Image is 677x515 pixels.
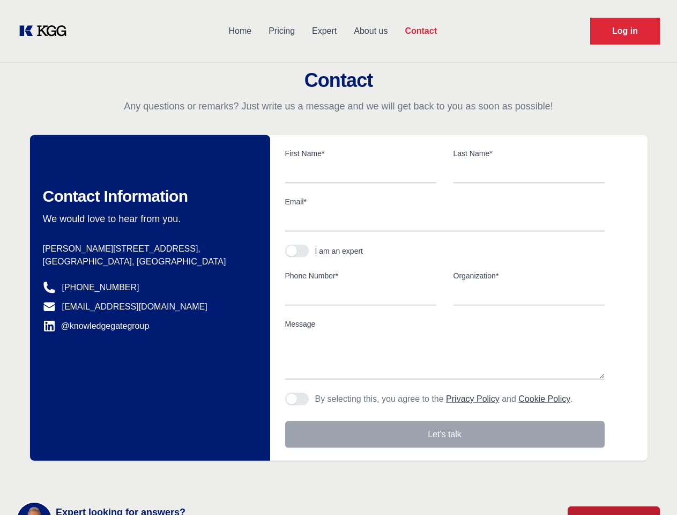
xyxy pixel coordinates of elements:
a: Pricing [260,17,303,45]
label: Email* [285,196,605,207]
label: Phone Number* [285,270,436,281]
p: By selecting this, you agree to the and . [315,393,573,406]
p: [GEOGRAPHIC_DATA], [GEOGRAPHIC_DATA] [43,255,253,268]
p: Any questions or remarks? Just write us a message and we will get back to you as soon as possible! [13,100,664,113]
button: Let's talk [285,421,605,448]
label: First Name* [285,148,436,159]
a: [PHONE_NUMBER] [62,281,139,294]
a: Request Demo [590,18,660,45]
a: About us [345,17,396,45]
label: Message [285,319,605,329]
h2: Contact Information [43,187,253,206]
h2: Contact [13,70,664,91]
p: We would love to hear from you. [43,212,253,225]
a: Cookie Policy [518,394,570,403]
label: Organization* [453,270,605,281]
div: I am an expert [315,246,363,256]
iframe: Chat Widget [623,464,677,515]
label: Last Name* [453,148,605,159]
a: [EMAIL_ADDRESS][DOMAIN_NAME] [62,300,207,313]
a: Privacy Policy [446,394,500,403]
a: Home [220,17,260,45]
a: @knowledgegategroup [43,320,150,333]
a: Expert [303,17,345,45]
a: KOL Knowledge Platform: Talk to Key External Experts (KEE) [17,23,75,40]
p: [PERSON_NAME][STREET_ADDRESS], [43,242,253,255]
a: Contact [396,17,445,45]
